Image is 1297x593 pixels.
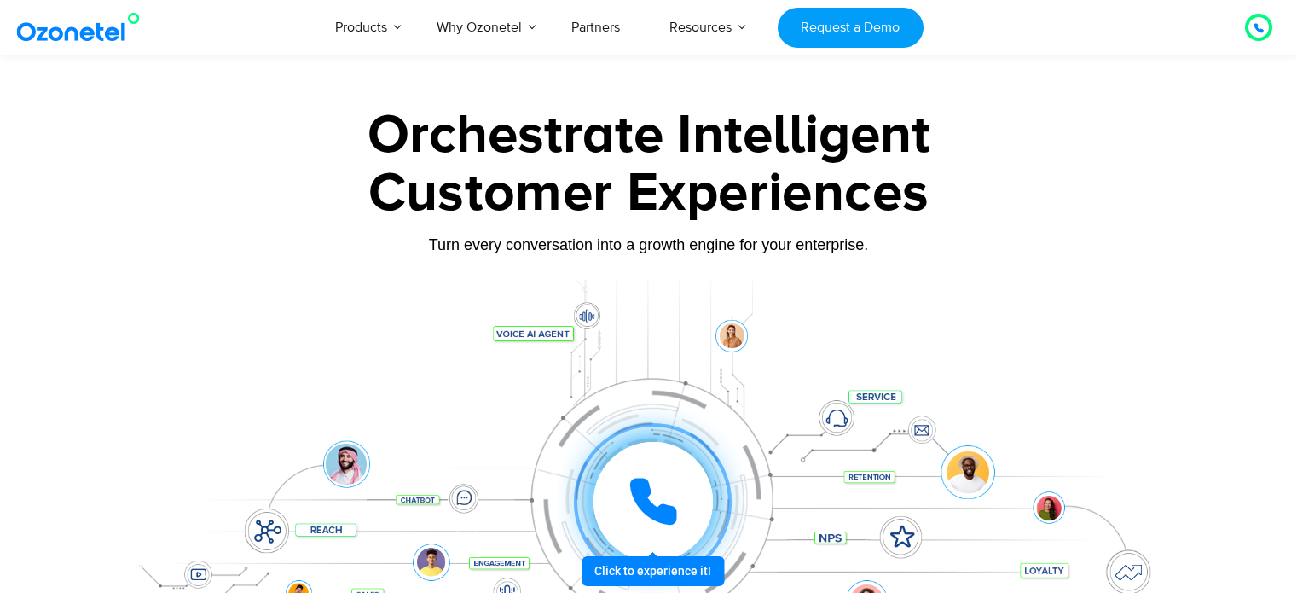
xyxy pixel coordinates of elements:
[778,8,924,48] a: Request a Demo
[116,108,1182,163] div: Orchestrate Intelligent
[116,235,1182,254] div: Turn every conversation into a growth engine for your enterprise.
[116,153,1182,235] div: Customer Experiences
